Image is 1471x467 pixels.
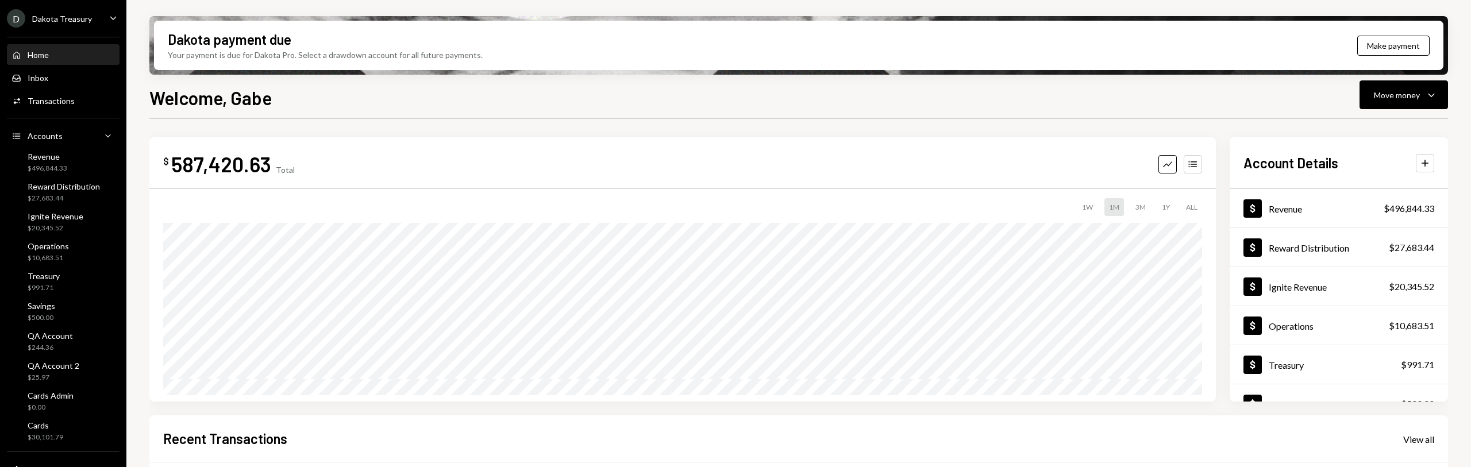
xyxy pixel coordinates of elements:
div: QA Account [28,331,73,341]
div: $496,844.33 [28,164,67,173]
div: Accounts [28,131,63,141]
div: Treasury [28,271,60,281]
a: Reward Distribution$27,683.44 [1230,228,1448,267]
a: Operations$10,683.51 [7,238,120,265]
div: 1W [1077,198,1098,216]
div: $27,683.44 [28,194,100,203]
button: Make payment [1357,36,1430,56]
div: $496,844.33 [1384,202,1434,215]
div: Cards [28,420,63,430]
div: Treasury [1269,360,1304,370]
a: QA Account$244.36 [7,327,120,355]
div: ALL [1181,198,1202,216]
a: Ignite Revenue$20,345.52 [1230,267,1448,306]
div: Savings [28,301,55,311]
div: 587,420.63 [171,151,271,177]
a: Transactions [7,90,120,111]
div: Home [28,50,49,60]
div: Revenue [1269,203,1302,214]
div: Operations [1269,321,1314,331]
a: Revenue$496,844.33 [1230,189,1448,227]
div: $20,345.52 [28,223,83,233]
div: Transactions [28,96,75,106]
h2: Account Details [1243,153,1338,172]
div: $991.71 [28,283,60,293]
div: $10,683.51 [1389,319,1434,333]
a: Revenue$496,844.33 [7,148,120,176]
a: Home [7,44,120,65]
div: $ [163,156,169,167]
div: QA Account 2 [28,361,79,370]
div: Dakota payment due [168,30,291,49]
h2: Recent Transactions [163,429,287,448]
a: Cards Admin$0.00 [7,387,120,415]
div: 1Y [1157,198,1175,216]
div: Reward Distribution [1269,242,1349,253]
a: Operations$10,683.51 [1230,306,1448,345]
div: Revenue [28,152,67,161]
div: Savings [1269,399,1299,410]
div: Total [276,165,295,175]
div: $10,683.51 [28,253,69,263]
div: D [7,9,25,28]
div: $20,345.52 [1389,280,1434,294]
div: $500.00 [28,313,55,323]
div: Operations [28,241,69,251]
button: Move money [1360,80,1448,109]
div: $0.00 [28,403,74,412]
a: Treasury$991.71 [1230,345,1448,384]
div: $244.36 [28,343,73,353]
a: Accounts [7,125,120,146]
div: Inbox [28,73,48,83]
a: Ignite Revenue$20,345.52 [7,208,120,236]
div: Ignite Revenue [28,211,83,221]
div: Dakota Treasury [32,14,92,24]
a: Inbox [7,67,120,88]
div: $27,683.44 [1389,241,1434,254]
div: $25.97 [28,373,79,383]
div: View all [1403,434,1434,445]
a: Savings$500.00 [7,298,120,325]
a: Treasury$991.71 [7,268,120,295]
div: Move money [1374,89,1420,101]
h1: Welcome, Gabe [149,86,272,109]
a: Savings$500.00 [1230,384,1448,423]
a: View all [1403,433,1434,445]
div: Ignite Revenue [1269,281,1327,292]
div: 1M [1104,198,1124,216]
a: QA Account 2$25.97 [7,357,120,385]
div: Your payment is due for Dakota Pro. Select a drawdown account for all future payments. [168,49,483,61]
div: $30,101.79 [28,433,63,442]
div: Reward Distribution [28,182,100,191]
div: $500.00 [1401,397,1434,411]
div: Cards Admin [28,391,74,400]
div: 3M [1131,198,1150,216]
a: Cards$30,101.79 [7,417,120,445]
div: $991.71 [1401,358,1434,372]
a: Reward Distribution$27,683.44 [7,178,120,206]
